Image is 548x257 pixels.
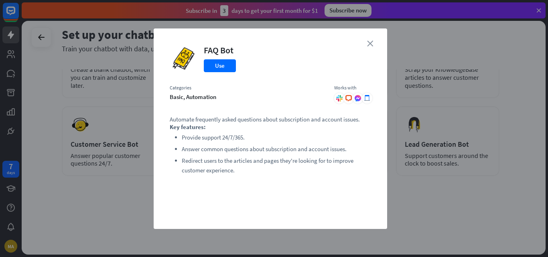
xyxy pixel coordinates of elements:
[334,85,371,91] div: Works with
[6,3,30,27] button: Open LiveChat chat widget
[182,133,371,142] li: Provide support 24/7/365.
[170,93,326,101] div: basic, automation
[170,45,198,73] img: FAQ Bot
[170,123,206,131] strong: Key features:
[170,85,326,91] div: Categories
[182,144,371,154] li: Answer common questions about subscription and account issues.
[170,115,371,123] p: Automate frequently asked questions about subscription and account issues.
[182,156,371,175] li: Redirect users to the articles and pages they're looking for to improve customer experience.
[204,45,236,56] div: FAQ Bot
[204,59,236,72] button: Use
[367,40,373,47] i: close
